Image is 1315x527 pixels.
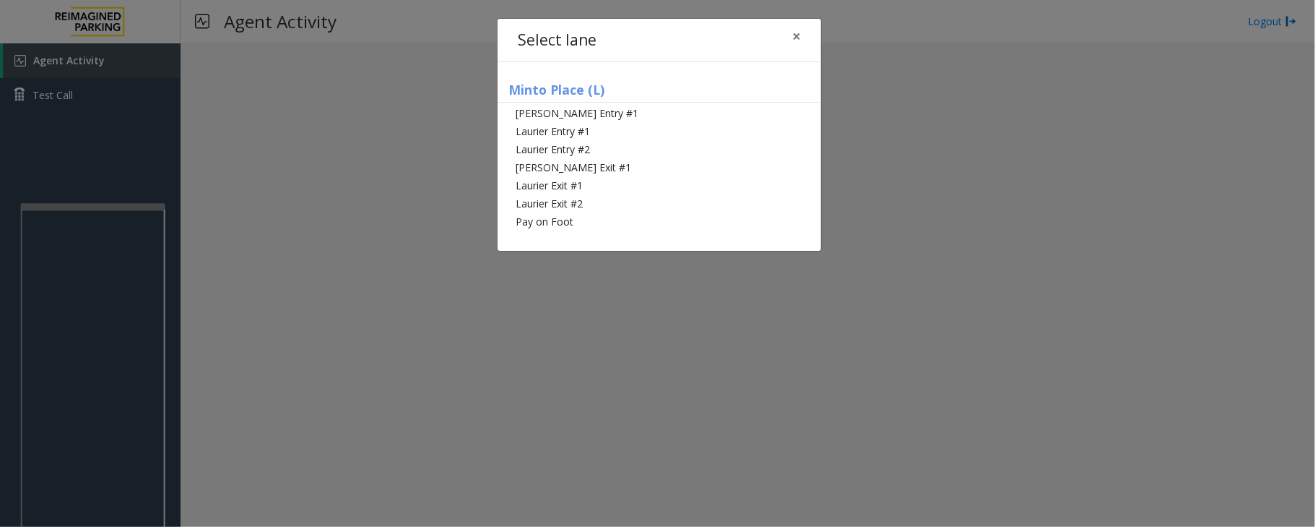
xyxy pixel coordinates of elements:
[792,26,801,46] span: ×
[498,158,821,176] li: [PERSON_NAME] Exit #1
[498,82,821,103] h5: Minto Place (L)
[498,104,821,122] li: [PERSON_NAME] Entry #1
[498,176,821,194] li: Laurier Exit #1
[782,19,811,54] button: Close
[518,29,596,52] h4: Select lane
[498,140,821,158] li: Laurier Entry #2
[498,122,821,140] li: Laurier Entry #1
[498,194,821,213] li: Laurier Exit #2
[498,213,821,231] li: Pay on Foot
